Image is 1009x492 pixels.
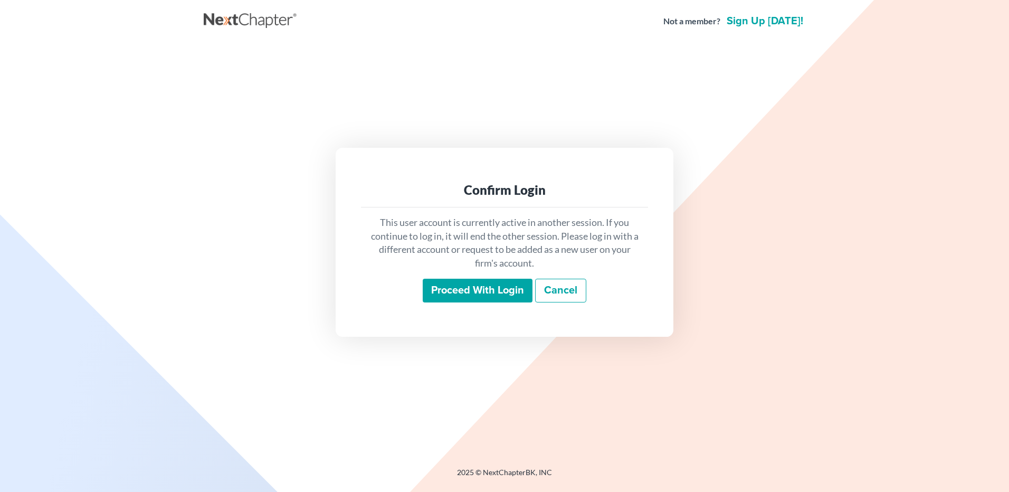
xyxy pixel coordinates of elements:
[725,16,805,26] a: Sign up [DATE]!
[663,15,720,27] strong: Not a member?
[204,467,805,486] div: 2025 © NextChapterBK, INC
[535,279,586,303] a: Cancel
[369,216,640,270] p: This user account is currently active in another session. If you continue to log in, it will end ...
[423,279,532,303] input: Proceed with login
[369,182,640,198] div: Confirm Login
